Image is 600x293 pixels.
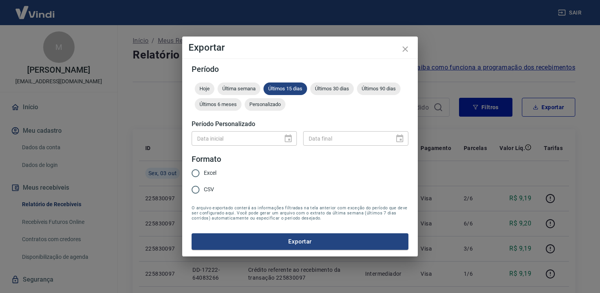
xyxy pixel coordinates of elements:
[245,101,285,107] span: Personalizado
[263,82,307,95] div: Últimos 15 dias
[204,169,216,177] span: Excel
[192,233,408,250] button: Exportar
[263,86,307,92] span: Últimos 15 dias
[192,131,277,146] input: DD/MM/YYYY
[195,86,214,92] span: Hoje
[195,82,214,95] div: Hoje
[192,120,408,128] h5: Período Personalizado
[357,86,401,92] span: Últimos 90 dias
[192,205,408,221] span: O arquivo exportado conterá as informações filtradas na tela anterior com exceção do período que ...
[245,98,285,111] div: Personalizado
[310,86,354,92] span: Últimos 30 dias
[218,86,260,92] span: Última semana
[188,43,412,52] h4: Exportar
[218,82,260,95] div: Última semana
[204,185,214,194] span: CSV
[396,40,415,59] button: close
[192,154,221,165] legend: Formato
[195,98,241,111] div: Últimos 6 meses
[192,65,408,73] h5: Período
[303,131,389,146] input: DD/MM/YYYY
[357,82,401,95] div: Últimos 90 dias
[195,101,241,107] span: Últimos 6 meses
[310,82,354,95] div: Últimos 30 dias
